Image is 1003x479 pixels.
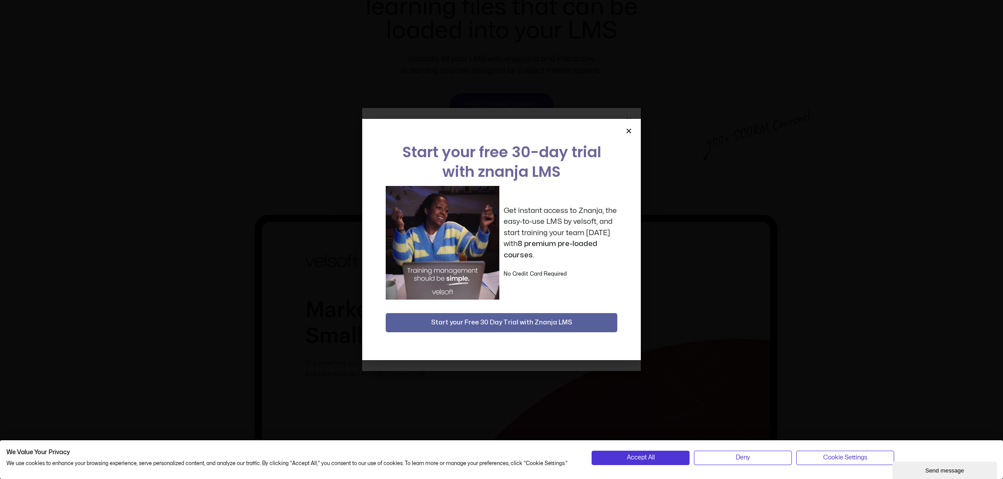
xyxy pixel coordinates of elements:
[504,271,567,277] strong: No Credit Card Required
[592,451,690,465] button: Accept all cookies
[386,186,499,300] img: a woman sitting at her laptop dancing
[694,451,792,465] button: Deny all cookies
[7,460,579,467] p: We use cookies to enhance your browsing experience, serve personalized content, and analyze our t...
[823,453,867,462] span: Cookie Settings
[386,313,617,332] button: Start your Free 30 Day Trial with Znanja LMS
[431,317,572,328] span: Start your Free 30 Day Trial with Znanja LMS
[7,449,579,456] h2: We Value Your Privacy
[626,128,632,134] a: Close
[504,205,617,261] p: Get instant access to Znanja, the easy-to-use LMS by velsoft, and start training your team [DATE]...
[504,240,597,259] strong: 8 premium pre-loaded courses
[736,453,750,462] span: Deny
[796,451,894,465] button: Adjust cookie preferences
[627,453,655,462] span: Accept All
[386,142,617,182] h2: Start your free 30-day trial with znanja LMS
[892,460,999,479] iframe: chat widget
